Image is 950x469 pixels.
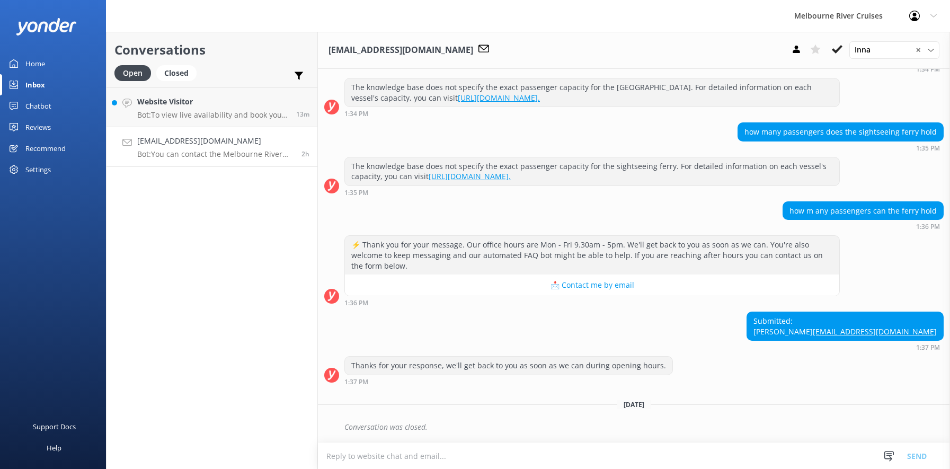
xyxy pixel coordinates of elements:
div: how many passengers does the sightseeing ferry hold [738,123,943,141]
div: ⚡ Thank you for your message. Our office hours are Mon - Fri 9.30am - 5pm. We'll get back to you ... [345,236,839,275]
div: how m any passengers can the ferry hold [783,202,943,220]
span: Oct 02 2025 01:12pm (UTC +10:00) Australia/Sydney [296,110,309,119]
strong: 1:34 PM [916,66,940,73]
a: [URL][DOMAIN_NAME]. [429,171,511,181]
span: [DATE] [617,400,651,409]
h2: Conversations [114,40,309,60]
div: 2025-09-29T02:16:02.918 [324,418,944,436]
strong: 1:35 PM [916,145,940,152]
div: The knowledge base does not specify the exact passenger capacity for the sightseeing ferry. For d... [345,157,839,185]
button: 📩 Contact me by email [345,275,839,296]
strong: 1:35 PM [344,190,368,196]
div: Sep 25 2025 01:36pm (UTC +10:00) Australia/Sydney [783,223,944,230]
p: Bot: You can contact the Melbourne River Cruises team by emailing [EMAIL_ADDRESS][DOMAIN_NAME]. V... [137,149,294,159]
a: [EMAIL_ADDRESS][DOMAIN_NAME] [813,326,937,337]
div: Reviews [25,117,51,138]
div: Submitted: [PERSON_NAME] [747,312,943,340]
span: Oct 02 2025 10:44am (UTC +10:00) Australia/Sydney [301,149,309,158]
a: [URL][DOMAIN_NAME]. [458,93,540,103]
div: The knowledge base does not specify the exact passenger capacity for the [GEOGRAPHIC_DATA]. For d... [345,78,839,107]
div: Sep 25 2025 01:37pm (UTC +10:00) Australia/Sydney [747,343,944,351]
div: Settings [25,159,51,180]
div: Help [47,437,61,458]
p: Bot: To view live availability and book your Melbourne River Cruise experience, please visit: [UR... [137,110,288,120]
div: Recommend [25,138,66,159]
strong: 1:37 PM [344,379,368,385]
div: Conversation was closed. [344,418,944,436]
a: Closed [156,67,202,78]
div: Sep 25 2025 01:34pm (UTC +10:00) Australia/Sydney [780,65,944,73]
strong: 1:36 PM [916,224,940,230]
h4: Website Visitor [137,96,288,108]
a: Open [114,67,156,78]
span: Inna [855,44,877,56]
div: Sep 25 2025 01:35pm (UTC +10:00) Australia/Sydney [344,189,840,196]
div: Sep 25 2025 01:36pm (UTC +10:00) Australia/Sydney [344,299,840,306]
div: Support Docs [33,416,76,437]
div: Sep 25 2025 01:35pm (UTC +10:00) Australia/Sydney [738,144,944,152]
div: Home [25,53,45,74]
h3: [EMAIL_ADDRESS][DOMAIN_NAME] [328,43,473,57]
div: Inbox [25,74,45,95]
a: [EMAIL_ADDRESS][DOMAIN_NAME]Bot:You can contact the Melbourne River Cruises team by emailing [EMA... [106,127,317,167]
div: Chatbot [25,95,51,117]
strong: 1:37 PM [916,344,940,351]
a: Website VisitorBot:To view live availability and book your Melbourne River Cruise experience, ple... [106,87,317,127]
div: Thanks for your response, we'll get back to you as soon as we can during opening hours. [345,357,672,375]
div: Open [114,65,151,81]
div: Sep 25 2025 01:34pm (UTC +10:00) Australia/Sydney [344,110,840,117]
strong: 1:34 PM [344,111,368,117]
div: Assign User [849,41,939,58]
div: Sep 25 2025 01:37pm (UTC +10:00) Australia/Sydney [344,378,673,385]
span: ✕ [916,45,921,55]
div: Closed [156,65,197,81]
h4: [EMAIL_ADDRESS][DOMAIN_NAME] [137,135,294,147]
img: yonder-white-logo.png [16,18,77,36]
strong: 1:36 PM [344,300,368,306]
